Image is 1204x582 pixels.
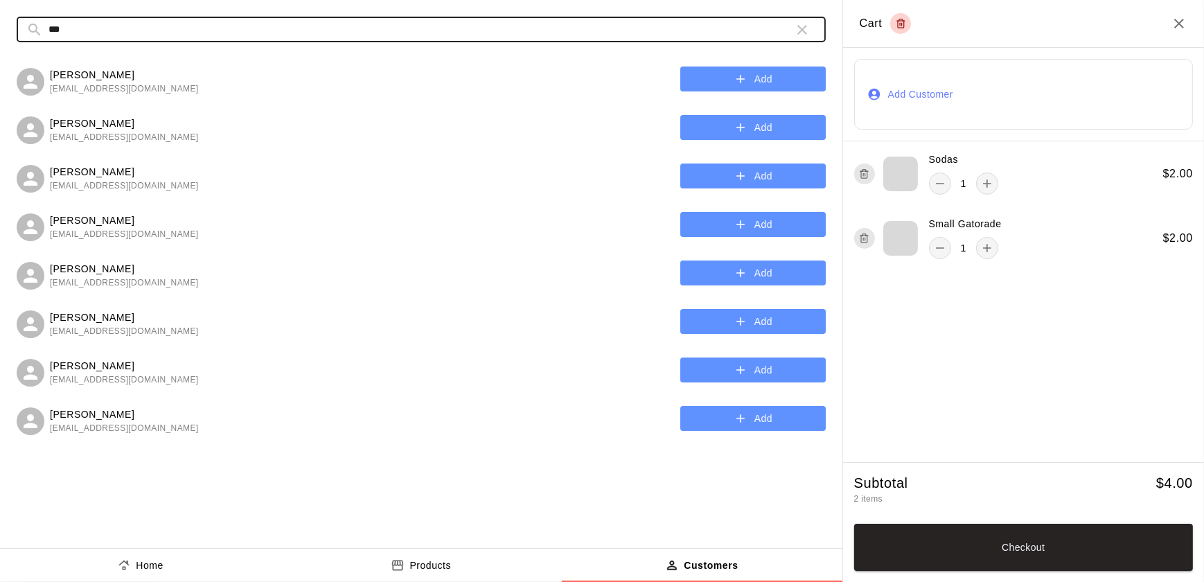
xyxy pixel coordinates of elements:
button: Empty cart [890,13,911,34]
button: add [976,237,998,259]
p: [PERSON_NAME] [50,262,199,276]
h6: $ 2.00 [1163,165,1193,183]
span: [EMAIL_ADDRESS][DOMAIN_NAME] [50,373,199,387]
span: [EMAIL_ADDRESS][DOMAIN_NAME] [50,82,199,96]
span: 2 items [854,494,883,504]
h5: Subtotal [854,474,908,493]
div: Cart [860,13,912,34]
button: Close [1171,15,1187,32]
p: Sodas [929,152,959,167]
p: 1 [961,177,966,191]
button: remove [929,173,951,195]
p: Home [136,558,163,573]
p: [PERSON_NAME] [50,407,199,422]
button: Add Customer [854,59,1193,130]
h5: $ 4.00 [1156,474,1193,493]
button: Add [680,115,826,141]
button: Checkout [854,524,1193,571]
button: Add [680,212,826,238]
p: [PERSON_NAME] [50,68,199,82]
button: Add [680,164,826,189]
p: Customers [684,558,738,573]
p: [PERSON_NAME] [50,310,199,325]
p: [PERSON_NAME] [50,359,199,373]
p: Small Gatorade [929,217,1002,231]
button: remove [929,237,951,259]
span: [EMAIL_ADDRESS][DOMAIN_NAME] [50,179,199,193]
h6: $ 2.00 [1163,229,1193,247]
button: Add [680,261,826,286]
span: [EMAIL_ADDRESS][DOMAIN_NAME] [50,228,199,242]
span: [EMAIL_ADDRESS][DOMAIN_NAME] [50,276,199,290]
button: Add [680,406,826,432]
button: Add [680,358,826,383]
p: Products [409,558,451,573]
span: [EMAIL_ADDRESS][DOMAIN_NAME] [50,422,199,436]
button: add [976,173,998,195]
p: [PERSON_NAME] [50,213,199,228]
span: [EMAIL_ADDRESS][DOMAIN_NAME] [50,325,199,339]
span: [EMAIL_ADDRESS][DOMAIN_NAME] [50,131,199,145]
button: Add [680,309,826,335]
button: Add [680,67,826,92]
p: 1 [961,241,966,256]
p: [PERSON_NAME] [50,165,199,179]
p: [PERSON_NAME] [50,116,199,131]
